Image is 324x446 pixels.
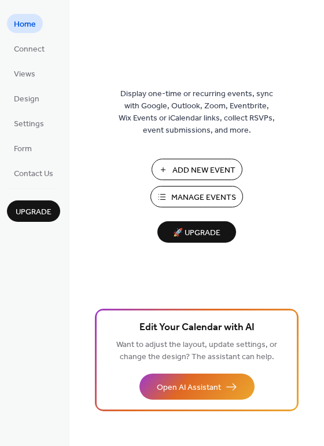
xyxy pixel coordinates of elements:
[14,43,45,56] span: Connect
[172,164,235,177] span: Add New Event
[7,138,39,158] a: Form
[14,68,35,81] span: Views
[7,14,43,33] a: Home
[152,159,242,180] button: Add New Event
[14,118,44,130] span: Settings
[16,206,51,218] span: Upgrade
[7,163,60,182] a: Contact Us
[157,221,236,243] button: 🚀 Upgrade
[7,89,46,108] a: Design
[116,337,277,365] span: Want to adjust the layout, update settings, or change the design? The assistant can help.
[14,19,36,31] span: Home
[164,225,229,241] span: 🚀 Upgrade
[139,320,255,336] span: Edit Your Calendar with AI
[7,64,42,83] a: Views
[150,186,243,207] button: Manage Events
[7,114,51,133] a: Settings
[119,88,275,137] span: Display one-time or recurring events, sync with Google, Outlook, Zoom, Eventbrite, Wix Events or ...
[157,382,221,394] span: Open AI Assistant
[139,374,255,400] button: Open AI Assistant
[14,143,32,155] span: Form
[171,192,236,204] span: Manage Events
[14,93,39,105] span: Design
[7,39,51,58] a: Connect
[7,200,60,222] button: Upgrade
[14,168,53,180] span: Contact Us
